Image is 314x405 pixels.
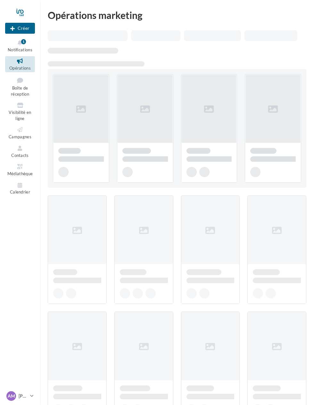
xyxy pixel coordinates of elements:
a: Calendrier [5,180,35,196]
p: [PERSON_NAME] [19,393,28,399]
a: Contacts [5,143,35,159]
a: Campagnes [5,125,35,141]
span: Médiathèque [7,171,33,176]
a: Boîte de réception [5,75,35,98]
span: Opérations [9,65,31,71]
a: Médiathèque [5,162,35,177]
span: Boîte de réception [11,85,29,97]
span: Notifications [8,47,32,52]
button: Créer [5,23,35,34]
span: Campagnes [9,134,31,139]
button: Notifications 1 [5,38,35,54]
span: Visibilité en ligne [9,110,31,121]
div: Opérations marketing [48,10,306,20]
div: Nouvelle campagne [5,23,35,34]
a: Opérations [5,56,35,72]
span: Contacts [11,153,29,158]
span: AM [8,393,15,399]
div: 1 [21,39,26,44]
a: AM [PERSON_NAME] [5,390,35,402]
span: Calendrier [10,190,30,195]
a: Visibilité en ligne [5,100,35,122]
